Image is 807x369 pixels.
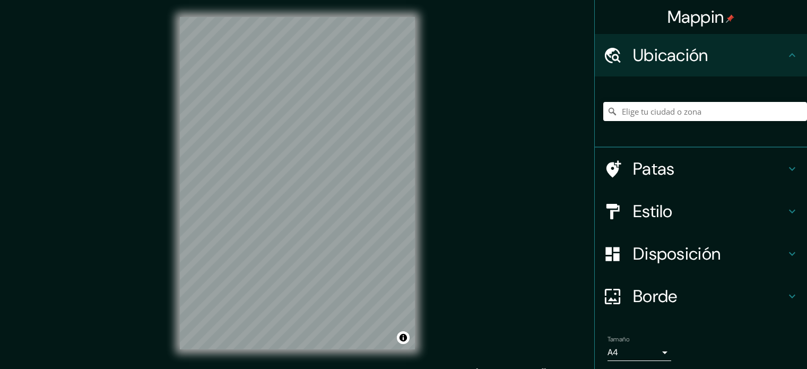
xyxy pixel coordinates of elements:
[633,44,708,66] font: Ubicación
[633,200,673,222] font: Estilo
[603,102,807,121] input: Elige tu ciudad o zona
[633,285,678,307] font: Borde
[633,158,675,180] font: Patas
[608,347,618,358] font: A4
[595,148,807,190] div: Patas
[667,6,724,28] font: Mappin
[726,14,734,23] img: pin-icon.png
[608,344,671,361] div: A4
[397,331,410,344] button: Activar o desactivar atribución
[595,190,807,233] div: Estilo
[595,275,807,317] div: Borde
[633,243,721,265] font: Disposición
[595,233,807,275] div: Disposición
[713,328,795,357] iframe: Help widget launcher
[180,17,415,349] canvas: Mapa
[608,335,629,344] font: Tamaño
[595,34,807,76] div: Ubicación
